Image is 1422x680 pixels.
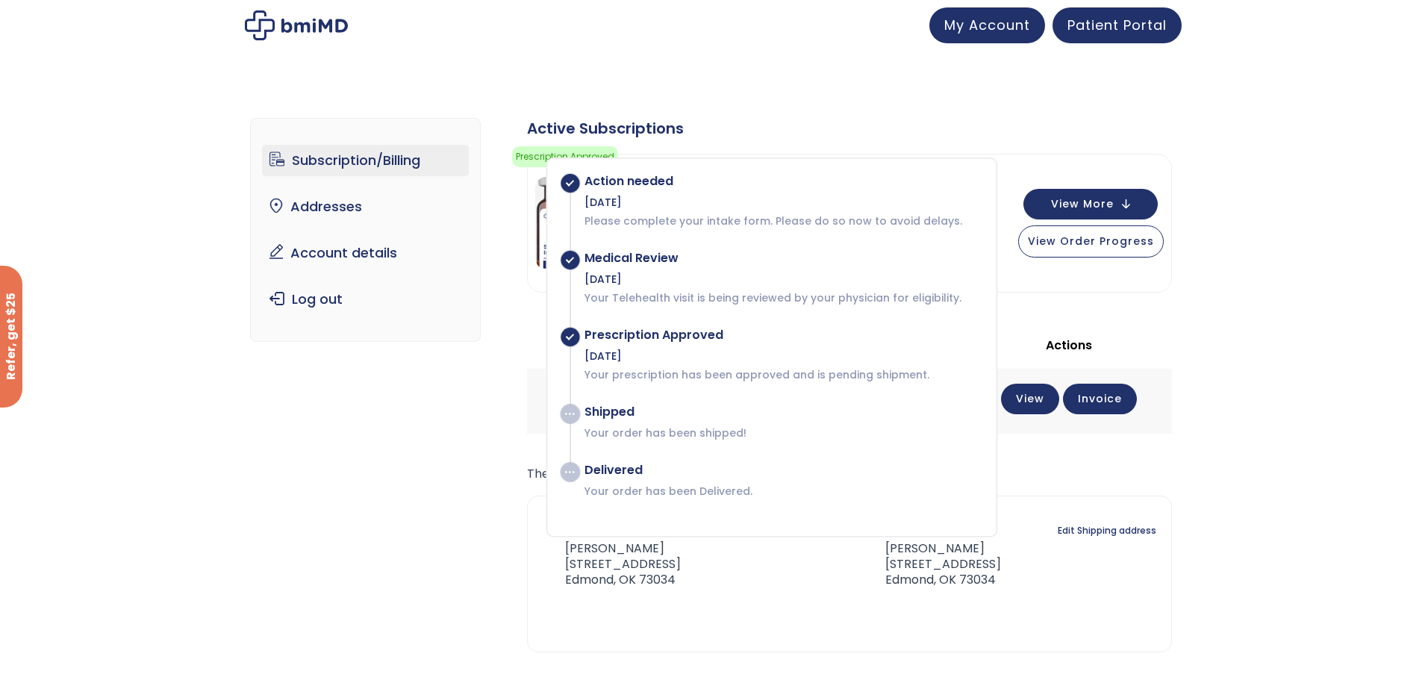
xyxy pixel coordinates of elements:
[584,349,981,364] div: [DATE]
[262,284,469,315] a: Log out
[1067,16,1167,34] span: Patient Portal
[929,7,1045,43] a: My Account
[1051,199,1114,209] span: View More
[1053,7,1182,43] a: Patient Portal
[250,118,481,342] nav: Account pages
[584,174,981,189] div: Action needed
[1023,189,1158,219] button: View More
[512,146,618,167] span: Prescription Approved
[262,191,469,222] a: Addresses
[1046,337,1092,354] span: Actions
[584,484,981,499] p: Your order has been Delivered.
[944,16,1030,34] span: My Account
[1001,384,1059,414] a: View
[245,10,348,40] img: My account
[584,328,981,343] div: Prescription Approved
[527,464,1172,484] p: The following addresses will be used on the checkout page by default.
[584,367,981,382] p: Your prescription has been approved and is pending shipment.
[1063,384,1137,414] a: Invoice
[527,118,1172,139] div: Active Subscriptions
[584,213,981,228] p: Please complete your intake form. Please do so now to avoid delays.
[535,177,595,269] img: Sermorelin 3 Month Plan
[584,463,981,478] div: Delivered
[584,251,981,266] div: Medical Review
[1058,520,1156,541] a: Edit Shipping address
[262,237,469,269] a: Account details
[262,145,469,176] a: Subscription/Billing
[543,541,681,587] address: [PERSON_NAME] [STREET_ADDRESS] Edmond, OK 73034
[1028,234,1154,249] span: View Order Progress
[1018,225,1164,258] button: View Order Progress
[584,425,981,440] p: Your order has been shipped!
[861,541,1001,587] address: [PERSON_NAME] [STREET_ADDRESS] Edmond, OK 73034
[584,272,981,287] div: [DATE]
[584,405,981,419] div: Shipped
[584,290,981,305] p: Your Telehealth visit is being reviewed by your physician for eligibility.
[584,195,981,210] div: [DATE]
